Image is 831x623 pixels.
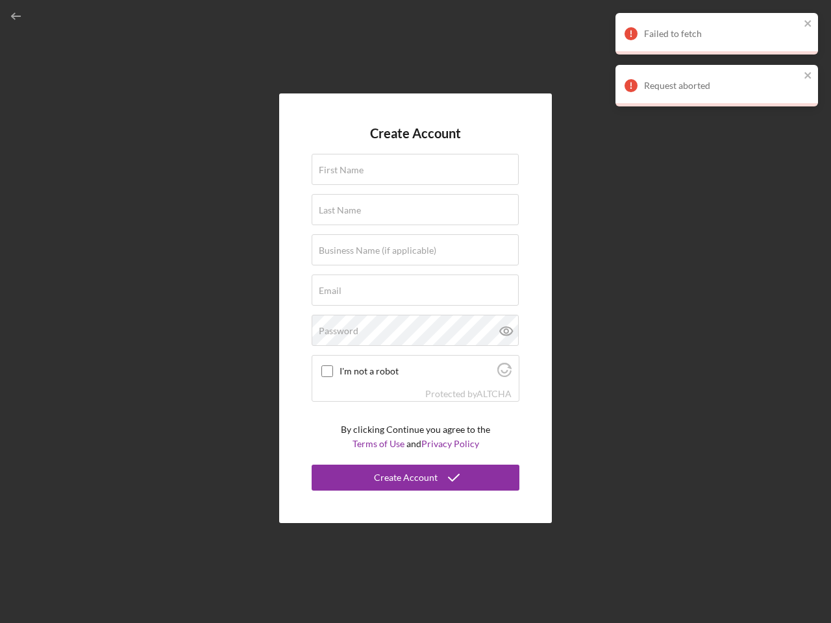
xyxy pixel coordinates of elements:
div: Request aborted [644,80,800,91]
label: I'm not a robot [340,366,493,376]
div: Protected by [425,389,512,399]
label: Email [319,286,341,296]
p: By clicking Continue you agree to the and [341,422,490,452]
h4: Create Account [370,126,461,141]
button: close [804,18,813,31]
button: Create Account [312,465,519,491]
a: Terms of Use [353,438,404,449]
label: Last Name [319,205,361,215]
div: Failed to fetch [644,29,800,39]
label: First Name [319,165,364,175]
label: Business Name (if applicable) [319,245,436,256]
a: Privacy Policy [421,438,479,449]
a: Visit Altcha.org [497,368,512,379]
a: Visit Altcha.org [477,388,512,399]
button: close [804,70,813,82]
div: Create Account [374,465,438,491]
label: Password [319,326,358,336]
